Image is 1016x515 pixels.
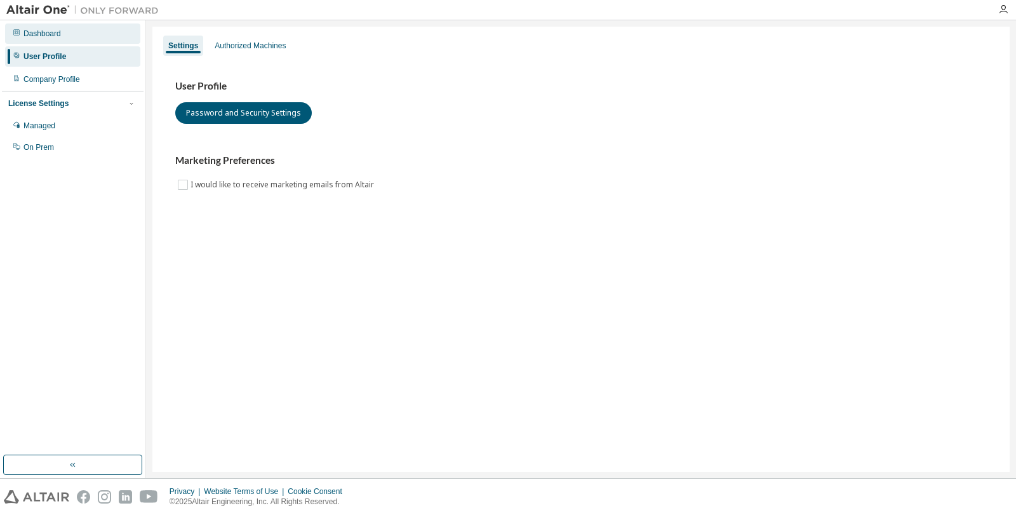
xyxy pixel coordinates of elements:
[215,41,286,51] div: Authorized Machines
[23,142,54,152] div: On Prem
[288,486,349,497] div: Cookie Consent
[77,490,90,504] img: facebook.svg
[6,4,165,17] img: Altair One
[175,80,987,93] h3: User Profile
[140,490,158,504] img: youtube.svg
[8,98,69,109] div: License Settings
[168,41,198,51] div: Settings
[170,486,204,497] div: Privacy
[23,121,55,131] div: Managed
[175,154,987,167] h3: Marketing Preferences
[4,490,69,504] img: altair_logo.svg
[170,497,350,507] p: © 2025 Altair Engineering, Inc. All Rights Reserved.
[23,29,61,39] div: Dashboard
[23,74,80,84] div: Company Profile
[98,490,111,504] img: instagram.svg
[190,177,377,192] label: I would like to receive marketing emails from Altair
[204,486,288,497] div: Website Terms of Use
[23,51,66,62] div: User Profile
[119,490,132,504] img: linkedin.svg
[175,102,312,124] button: Password and Security Settings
